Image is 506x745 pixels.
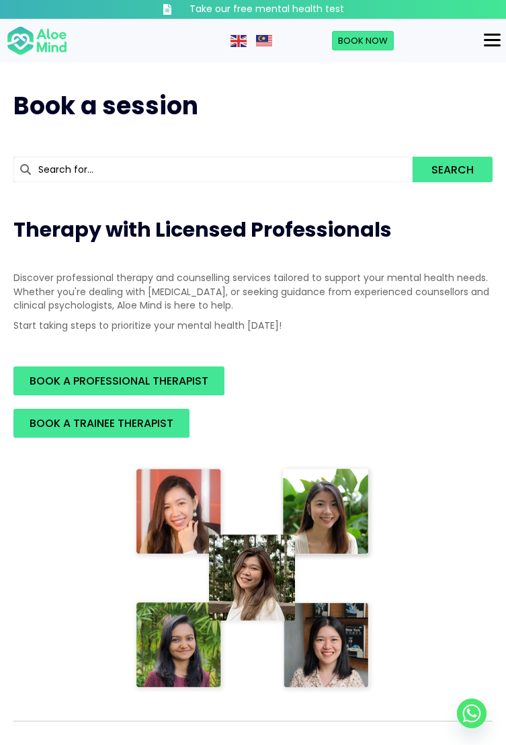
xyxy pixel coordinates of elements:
span: BOOK A TRAINEE THERAPIST [30,416,173,431]
img: en [230,35,247,47]
input: Search for... [13,157,413,182]
a: Take our free mental health test [132,3,374,16]
button: Menu [478,29,506,52]
span: Therapy with Licensed Professionals [13,215,392,244]
a: Whatsapp [457,699,487,728]
img: Therapist collage [132,465,374,694]
button: Search [413,157,493,182]
p: Start taking steps to prioritize your mental health [DATE]! [13,319,493,332]
span: BOOK A PROFESSIONAL THERAPIST [30,373,208,389]
a: BOOK A TRAINEE THERAPIST [13,409,189,438]
h3: Take our free mental health test [189,3,344,16]
a: Malay [256,34,273,47]
span: Book Now [338,34,388,47]
p: Discover professional therapy and counselling services tailored to support your mental health nee... [13,271,493,312]
a: Book Now [332,31,394,51]
a: BOOK A PROFESSIONAL THERAPIST [13,366,224,395]
img: Aloe mind Logo [7,26,67,56]
img: ms [256,35,272,47]
span: Book a session [13,89,198,123]
a: English [230,34,248,47]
